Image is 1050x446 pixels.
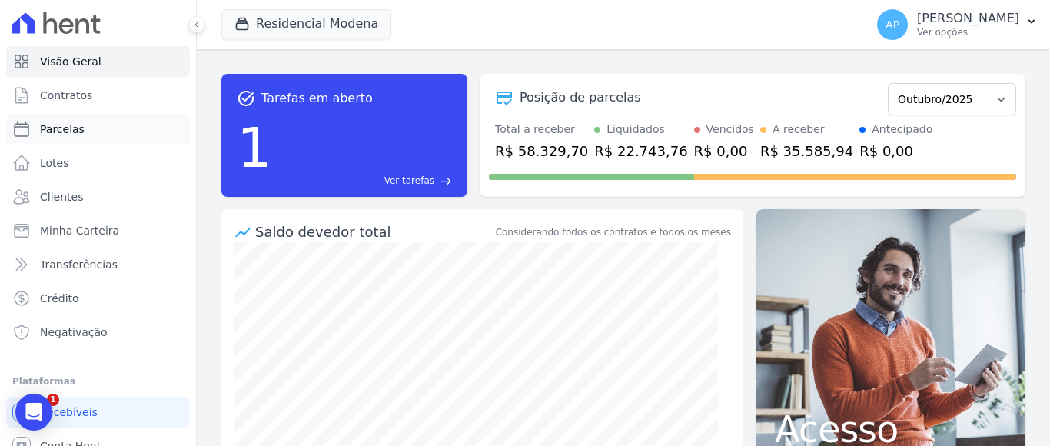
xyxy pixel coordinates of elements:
div: R$ 0,00 [694,141,754,161]
a: Visão Geral [6,46,190,77]
div: Plataformas [12,372,184,391]
div: Saldo devedor total [255,221,493,242]
div: Vencidos [706,121,754,138]
span: east [440,175,452,187]
a: Ver tarefas east [278,174,452,188]
div: A receber [773,121,825,138]
a: Clientes [6,181,190,212]
button: Residencial Modena [221,9,391,38]
a: Negativação [6,317,190,348]
a: Recebíveis [6,397,190,428]
div: Open Intercom Messenger [15,394,52,431]
a: Crédito [6,283,190,314]
a: Transferências [6,249,190,280]
div: R$ 0,00 [859,141,932,161]
div: Liquidados [606,121,665,138]
span: task_alt [237,89,255,108]
a: Minha Carteira [6,215,190,246]
div: 1 [237,108,272,188]
span: Parcelas [40,121,85,137]
div: Considerando todos os contratos e todos os meses [496,225,731,239]
span: Ver tarefas [384,174,434,188]
span: Negativação [40,325,108,340]
div: R$ 22.743,76 [594,141,687,161]
a: Contratos [6,80,190,111]
a: Lotes [6,148,190,178]
div: Total a receber [495,121,588,138]
span: Recebíveis [40,404,98,420]
span: 1 [47,394,59,406]
p: [PERSON_NAME] [917,11,1019,26]
div: Antecipado [872,121,932,138]
span: Clientes [40,189,83,205]
span: Transferências [40,257,118,272]
a: Parcelas [6,114,190,145]
span: Lotes [40,155,69,171]
span: Tarefas em aberto [261,89,373,108]
p: Ver opções [917,26,1019,38]
div: R$ 58.329,70 [495,141,588,161]
span: Minha Carteira [40,223,119,238]
span: AP [886,19,899,30]
div: Posição de parcelas [520,88,641,107]
span: Contratos [40,88,92,103]
span: Visão Geral [40,54,101,69]
button: AP [PERSON_NAME] Ver opções [865,3,1050,46]
span: Crédito [40,291,79,306]
div: R$ 35.585,94 [760,141,853,161]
